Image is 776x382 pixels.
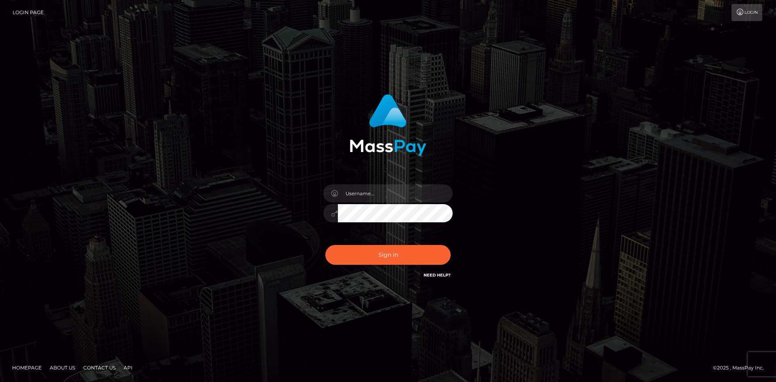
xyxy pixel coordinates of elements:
a: About Us [46,361,78,374]
a: Login Page [13,4,44,21]
a: Homepage [9,361,45,374]
div: © 2025 , MassPay Inc. [713,363,770,372]
a: API [120,361,136,374]
img: MassPay Login [350,94,426,156]
button: Sign in [325,245,451,265]
a: Login [732,4,762,21]
input: Username... [338,184,453,203]
a: Need Help? [424,272,451,278]
a: Contact Us [80,361,119,374]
